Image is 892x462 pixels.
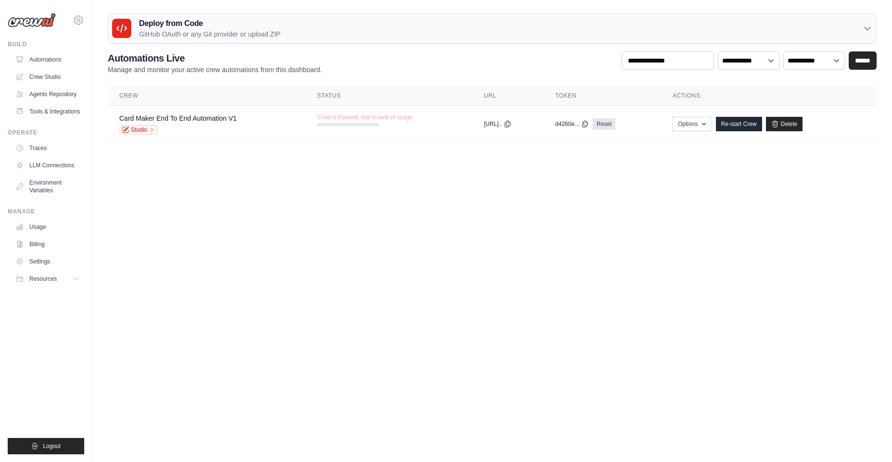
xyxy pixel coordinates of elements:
img: Logo [8,13,56,27]
p: Manage and monitor your active crew automations from this dashboard. [108,65,322,75]
a: Card Maker End To End Automation V1 [119,114,237,122]
th: Token [544,86,661,106]
a: Delete [766,117,803,131]
a: Tools & Integrations [12,104,84,119]
th: Actions [661,86,877,106]
span: Logout [43,442,61,450]
a: LLM Connections [12,158,84,173]
a: Studio [119,125,158,135]
a: Usage [12,219,84,235]
th: Crew [108,86,306,106]
button: Resources [12,271,84,287]
a: Environment Variables [12,175,84,198]
a: Traces [12,140,84,156]
div: Manage [8,208,84,215]
a: Agents Repository [12,87,84,102]
span: Resources [29,275,57,283]
a: Settings [12,254,84,269]
p: GitHub OAuth or any Git provider or upload ZIP [139,29,280,39]
button: d4260e... [555,120,589,128]
a: Re-start Crew [716,117,762,131]
h2: Automations Live [108,51,322,65]
a: Automations [12,52,84,67]
button: Logout [8,438,84,454]
div: Operate [8,129,84,137]
a: Billing [12,237,84,252]
button: Options [673,117,712,131]
div: Build [8,40,84,48]
th: Status [306,86,472,106]
span: Crew is Paused, due to lack of usage [317,113,412,121]
a: Crew Studio [12,69,84,85]
th: URL [472,86,544,106]
a: Reset [593,118,615,130]
h3: Deploy from Code [139,18,280,29]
